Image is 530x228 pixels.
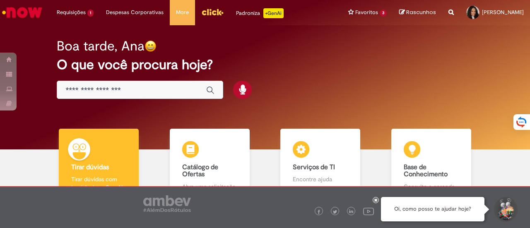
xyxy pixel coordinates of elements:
[43,129,154,200] a: Tirar dúvidas Tirar dúvidas com Lupi Assist e Gen Ai
[482,9,524,16] span: [PERSON_NAME]
[57,8,86,17] span: Requisições
[399,9,436,17] a: Rascunhos
[404,163,448,179] b: Base de Conhecimento
[145,40,157,52] img: happy-face.png
[293,163,335,171] b: Serviços de TI
[182,182,237,191] p: Abra uma solicitação
[363,206,374,216] img: logo_footer_youtube.png
[493,197,518,222] button: Iniciar Conversa de Suporte
[154,129,265,200] a: Catálogo de Ofertas Abra uma solicitação
[355,8,378,17] span: Favoritos
[87,10,94,17] span: 1
[333,210,337,214] img: logo_footer_twitter.png
[236,8,284,18] div: Padroniza
[376,129,487,200] a: Base de Conhecimento Consulte e aprenda
[263,8,284,18] p: +GenAi
[1,4,43,21] img: ServiceNow
[317,210,321,214] img: logo_footer_facebook.png
[406,8,436,16] span: Rascunhos
[404,182,459,191] p: Consulte e aprenda
[71,175,126,192] p: Tirar dúvidas com Lupi Assist e Gen Ai
[176,8,189,17] span: More
[381,197,484,221] div: Oi, como posso te ajudar hoje?
[143,195,191,212] img: logo_footer_ambev_rotulo_gray.png
[380,10,387,17] span: 3
[57,58,473,72] h2: O que você procura hoje?
[106,8,164,17] span: Despesas Corporativas
[71,163,109,171] b: Tirar dúvidas
[293,175,348,183] p: Encontre ajuda
[349,209,353,214] img: logo_footer_linkedin.png
[265,129,376,200] a: Serviços de TI Encontre ajuda
[57,39,145,53] h2: Boa tarde, Ana
[182,163,218,179] b: Catálogo de Ofertas
[201,6,224,18] img: click_logo_yellow_360x200.png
